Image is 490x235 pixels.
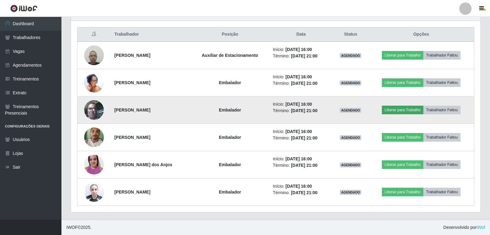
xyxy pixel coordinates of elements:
[382,106,423,114] button: Liberar para Trabalho
[285,47,312,52] time: [DATE] 16:00
[340,163,361,167] span: AGENDADO
[191,27,269,42] th: Posição
[273,156,329,162] li: Início:
[273,53,329,59] li: Término:
[423,106,461,114] button: Trabalhador Faltou
[423,160,461,169] button: Trabalhador Faltou
[273,135,329,141] li: Término:
[114,53,150,58] strong: [PERSON_NAME]
[114,135,150,140] strong: [PERSON_NAME]
[114,108,150,112] strong: [PERSON_NAME]
[340,80,361,85] span: AGENDADO
[84,42,104,68] img: 1693507860054.jpeg
[476,225,485,230] a: iWof
[382,51,423,60] button: Liberar para Trabalho
[84,97,104,123] img: 1715944748737.jpeg
[273,183,329,190] li: Início:
[84,124,104,150] img: 1737051124467.jpeg
[273,46,329,53] li: Início:
[368,27,474,42] th: Opções
[423,78,461,87] button: Trabalhador Faltou
[291,163,317,168] time: [DATE] 21:00
[273,128,329,135] li: Início:
[285,184,312,189] time: [DATE] 16:00
[340,190,361,195] span: AGENDADO
[273,190,329,196] li: Término:
[66,224,92,231] span: © 2025 .
[10,5,37,12] img: CoreUI Logo
[285,74,312,79] time: [DATE] 16:00
[382,188,423,196] button: Liberar para Trabalho
[382,160,423,169] button: Liberar para Trabalho
[273,108,329,114] li: Término:
[423,188,461,196] button: Trabalhador Faltou
[340,53,361,58] span: AGENDADO
[291,81,317,86] time: [DATE] 21:00
[382,78,423,87] button: Liberar para Trabalho
[285,156,312,161] time: [DATE] 16:00
[273,101,329,108] li: Início:
[340,108,361,113] span: AGENDADO
[84,151,104,178] img: 1737249386728.jpeg
[84,61,104,104] img: 1692498392300.jpeg
[202,53,258,58] strong: Auxiliar de Estacionamento
[273,162,329,169] li: Término:
[114,190,150,194] strong: [PERSON_NAME]
[84,179,104,205] img: 1739994247557.jpeg
[291,53,317,58] time: [DATE] 21:00
[273,74,329,80] li: Início:
[114,162,172,167] strong: [PERSON_NAME] dos Anjos
[285,102,312,107] time: [DATE] 16:00
[285,129,312,134] time: [DATE] 16:00
[219,162,241,167] strong: Embalador
[219,190,241,194] strong: Embalador
[340,135,361,140] span: AGENDADO
[291,108,317,113] time: [DATE] 21:00
[291,135,317,140] time: [DATE] 21:00
[219,108,241,112] strong: Embalador
[382,133,423,142] button: Liberar para Trabalho
[273,80,329,87] li: Término:
[333,27,368,42] th: Status
[66,225,78,230] span: IWOF
[443,224,485,231] span: Desenvolvido por
[219,135,241,140] strong: Embalador
[423,133,461,142] button: Trabalhador Faltou
[111,27,191,42] th: Trabalhador
[423,51,461,60] button: Trabalhador Faltou
[291,190,317,195] time: [DATE] 21:00
[219,80,241,85] strong: Embalador
[114,80,150,85] strong: [PERSON_NAME]
[269,27,333,42] th: Data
